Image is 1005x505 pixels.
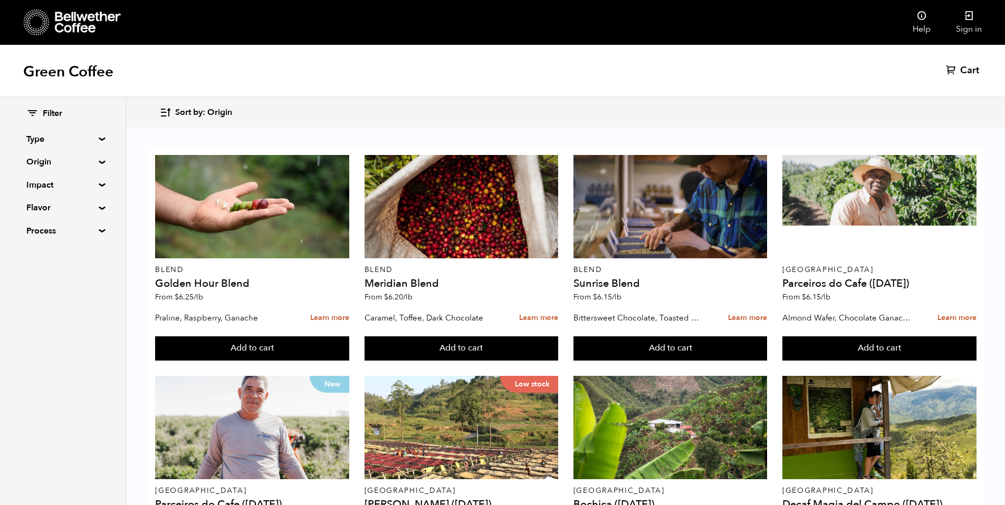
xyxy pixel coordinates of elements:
[365,376,559,479] a: Low stock
[155,376,349,479] a: New
[26,201,99,214] summary: Flavor
[175,292,179,302] span: $
[573,266,768,274] p: Blend
[403,292,413,302] span: /lb
[782,266,977,274] p: [GEOGRAPHIC_DATA]
[43,108,62,120] span: Filter
[802,292,830,302] bdi: 6.15
[26,225,99,237] summary: Process
[782,292,830,302] span: From
[573,487,768,494] p: [GEOGRAPHIC_DATA]
[782,336,977,361] button: Add to cart
[365,278,559,289] h4: Meridian Blend
[155,310,287,326] p: Praline, Raspberry, Ganache
[365,292,413,302] span: From
[946,64,982,77] a: Cart
[802,292,806,302] span: $
[310,307,349,329] a: Learn more
[155,278,349,289] h4: Golden Hour Blend
[937,307,977,329] a: Learn more
[960,64,979,77] span: Cart
[593,292,597,302] span: $
[310,376,349,393] p: New
[782,487,977,494] p: [GEOGRAPHIC_DATA]
[23,62,113,81] h1: Green Coffee
[573,336,768,361] button: Add to cart
[365,336,559,361] button: Add to cart
[384,292,413,302] bdi: 6.20
[26,179,99,191] summary: Impact
[194,292,203,302] span: /lb
[155,336,349,361] button: Add to cart
[175,292,203,302] bdi: 6.25
[26,156,99,168] summary: Origin
[155,292,203,302] span: From
[573,278,768,289] h4: Sunrise Blend
[365,266,559,274] p: Blend
[593,292,621,302] bdi: 6.15
[728,307,767,329] a: Learn more
[155,266,349,274] p: Blend
[519,307,558,329] a: Learn more
[365,487,559,494] p: [GEOGRAPHIC_DATA]
[500,376,558,393] p: Low stock
[365,310,496,326] p: Caramel, Toffee, Dark Chocolate
[573,292,621,302] span: From
[175,107,232,119] span: Sort by: Origin
[573,310,705,326] p: Bittersweet Chocolate, Toasted Marshmallow, Candied Orange, Praline
[159,100,232,125] button: Sort by: Origin
[821,292,830,302] span: /lb
[782,278,977,289] h4: Parceiros do Cafe ([DATE])
[26,133,99,145] summary: Type
[782,310,914,326] p: Almond Wafer, Chocolate Ganache, Bing Cherry
[155,487,349,494] p: [GEOGRAPHIC_DATA]
[612,292,621,302] span: /lb
[384,292,388,302] span: $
